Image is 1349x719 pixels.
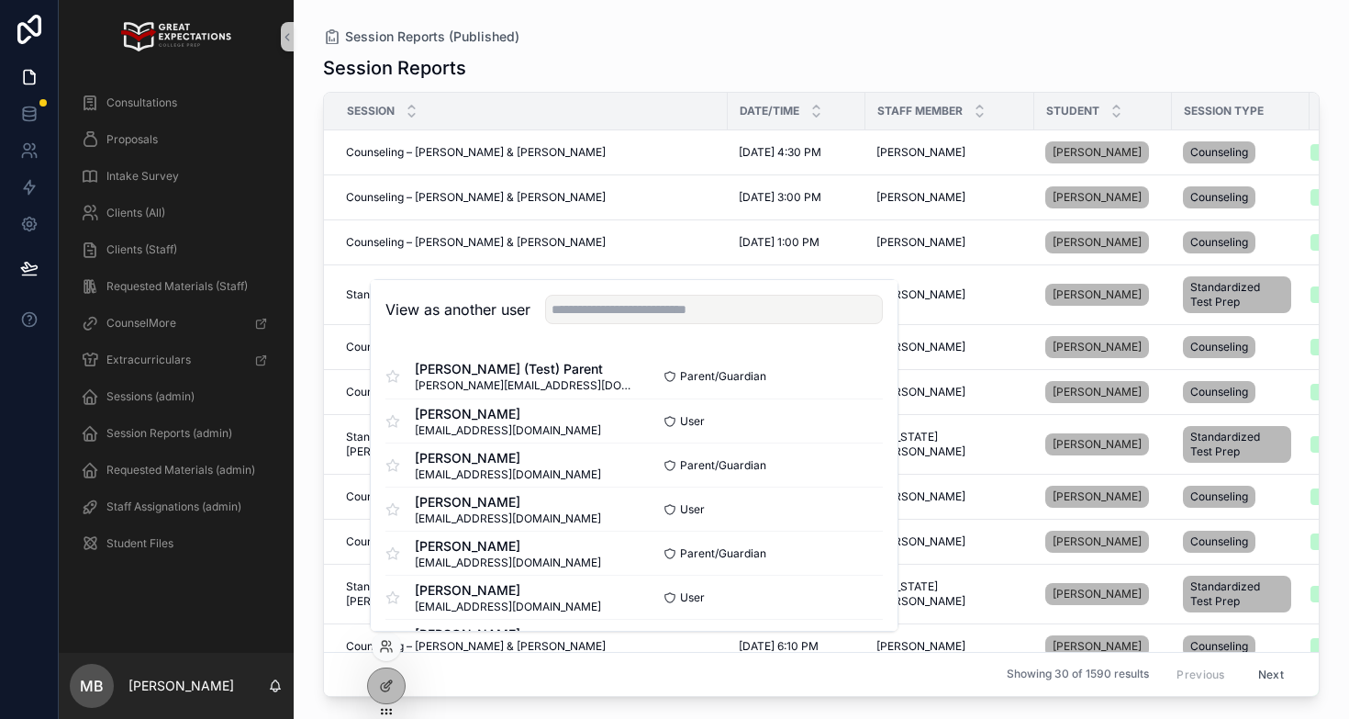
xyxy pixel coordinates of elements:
span: [DATE] 6:10 PM [739,639,819,654]
a: CounselMore [70,307,283,340]
span: Standardized Test Prep – [PERSON_NAME] & [PERSON_NAME] [346,287,670,302]
a: Counseling [1183,527,1299,556]
span: [PERSON_NAME] [1053,287,1142,302]
span: Parent/Guardian [680,458,766,473]
a: Standardized Test Prep – [US_STATE][PERSON_NAME] & [PERSON_NAME] [346,430,717,459]
span: Student [1046,104,1099,118]
span: [PERSON_NAME] [1053,639,1142,654]
a: Counseling [1183,377,1299,407]
span: [PERSON_NAME] [1053,190,1142,205]
a: [PERSON_NAME] [1045,433,1149,455]
a: Session Reports (admin) [70,417,283,450]
a: [PERSON_NAME] [1045,141,1149,163]
span: Counseling [1190,489,1248,504]
span: Clients (All) [106,206,165,220]
span: Session Reports (Published) [345,28,519,46]
a: Standardized Test Prep [1183,273,1299,317]
span: Counseling [1190,145,1248,160]
span: Consultations [106,95,177,110]
a: Counseling [1183,632,1299,661]
span: Counseling – [PERSON_NAME] & [PERSON_NAME] [346,385,606,399]
span: Counseling [1190,639,1248,654]
span: Staff Member [877,104,963,118]
a: [PERSON_NAME] [1045,280,1161,309]
a: [PERSON_NAME] [1045,377,1161,407]
a: [PERSON_NAME] [1045,138,1161,167]
span: [EMAIL_ADDRESS][DOMAIN_NAME] [415,556,601,570]
span: Counseling – [PERSON_NAME] & [PERSON_NAME] [346,340,606,354]
span: Standardized Test Prep [1190,280,1284,309]
span: Intake Survey [106,169,179,184]
span: Counseling – [PERSON_NAME] & [PERSON_NAME] [346,534,606,549]
span: [PERSON_NAME] [876,534,965,549]
a: [PERSON_NAME] [876,287,1023,302]
span: [PERSON_NAME] [415,449,601,467]
a: [PERSON_NAME] [1045,336,1149,358]
a: Counseling – [PERSON_NAME] & [PERSON_NAME] [346,534,717,549]
a: Counseling [1183,183,1299,212]
a: Proposals [70,123,283,156]
span: [PERSON_NAME][EMAIL_ADDRESS][DOMAIN_NAME] [415,378,634,393]
span: MB [80,675,104,697]
a: [PERSON_NAME] [1045,284,1149,306]
span: [PERSON_NAME] [1053,489,1142,504]
span: Counseling – [PERSON_NAME] & [PERSON_NAME] [346,489,606,504]
span: Standardized Test Prep [1190,430,1284,459]
span: Counseling – [PERSON_NAME] & [PERSON_NAME] [346,639,606,654]
a: [PERSON_NAME] [876,145,1023,160]
span: Student Files [106,536,173,551]
span: User [680,502,705,517]
span: [EMAIL_ADDRESS][DOMAIN_NAME] [415,600,601,614]
span: User [680,414,705,429]
span: [PERSON_NAME] [1053,340,1142,354]
span: [PERSON_NAME] [1053,534,1142,549]
span: [PERSON_NAME] [415,405,601,423]
a: [DATE] 3:00 PM [739,190,854,205]
span: Counseling [1190,235,1248,250]
a: Requested Materials (Staff) [70,270,283,303]
a: Staff Assignations (admin) [70,490,283,523]
a: Counseling [1183,228,1299,257]
span: Requested Materials (Staff) [106,279,248,294]
a: [DATE] 6:10 PM [739,639,854,654]
a: Standardized Test Prep – [US_STATE][PERSON_NAME] & [PERSON_NAME] [346,579,717,609]
span: [DATE] 1:00 PM [739,235,819,250]
span: Requested Materials (admin) [106,463,255,477]
a: Extracurriculars [70,343,283,376]
span: [PERSON_NAME] [876,145,965,160]
a: [US_STATE][PERSON_NAME] [876,430,1023,459]
a: [PERSON_NAME] [1045,531,1149,553]
span: Clients (Staff) [106,242,177,257]
a: [PERSON_NAME] [1045,186,1149,208]
a: [PERSON_NAME] [1045,430,1161,459]
a: [PERSON_NAME] [1045,583,1149,605]
span: Counseling [1190,385,1248,399]
span: [PERSON_NAME] [876,489,965,504]
a: [PERSON_NAME] [876,340,1023,354]
a: [PERSON_NAME] [876,190,1023,205]
a: [PERSON_NAME] [1045,527,1161,556]
a: Requested Materials (admin) [70,454,283,487]
span: [PERSON_NAME] [1053,587,1142,601]
span: [PERSON_NAME] [876,385,965,399]
span: Date/Time [740,104,799,118]
a: Counseling – [PERSON_NAME] & [PERSON_NAME] [346,340,717,354]
span: Counseling – [PERSON_NAME] & [PERSON_NAME] [346,190,606,205]
span: Parent/Guardian [680,546,766,561]
a: [PERSON_NAME] [876,534,1023,549]
a: Counseling [1183,482,1299,511]
a: Sessions (admin) [70,380,283,413]
span: Showing 30 of 1590 results [1007,668,1149,682]
a: Standardized Test Prep [1183,572,1299,616]
a: Counseling – [PERSON_NAME] & [PERSON_NAME] [346,639,717,654]
span: Proposals [106,132,158,147]
a: [PERSON_NAME] [876,639,1023,654]
span: [EMAIL_ADDRESS][DOMAIN_NAME] [415,511,601,526]
a: Session Reports (Published) [323,28,519,46]
span: [PERSON_NAME] [1053,145,1142,160]
span: [PERSON_NAME] [876,639,965,654]
span: [PERSON_NAME] [876,190,965,205]
a: [US_STATE][PERSON_NAME] [876,579,1023,609]
a: [PERSON_NAME] [1045,228,1161,257]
